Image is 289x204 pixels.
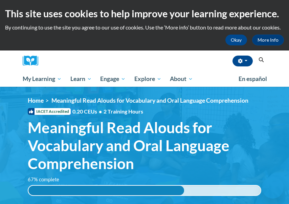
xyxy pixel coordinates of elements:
[262,177,284,199] iframe: Button to launch messaging window
[28,176,67,183] label: 67% complete
[28,108,71,115] span: IACET Accredited
[99,108,102,115] span: •
[28,186,184,195] div: 67% complete
[5,24,284,31] p: By continuing to use the site you agree to our use of cookies. Use the ‘More info’ button to read...
[166,71,198,87] a: About
[170,75,193,83] span: About
[225,35,247,45] button: Okay
[104,108,143,115] span: 2 Training Hours
[134,75,161,83] span: Explore
[256,56,266,64] button: Search
[100,75,126,83] span: Engage
[252,35,284,45] a: More Info
[18,71,271,87] div: Main menu
[28,119,261,172] span: Meaningful Read Alouds for Vocabulary and Oral Language Comprehension
[234,72,271,86] a: En español
[72,108,104,115] span: 0.20 CEUs
[239,75,267,82] span: En español
[23,56,43,66] img: Logo brand
[5,7,284,20] h2: This site uses cookies to help improve your learning experience.
[51,97,248,104] span: Meaningful Read Alouds for Vocabulary and Oral Language Comprehension
[18,71,66,87] a: My Learning
[28,97,44,104] a: Home
[23,75,62,83] span: My Learning
[70,75,92,83] span: Learn
[66,71,96,87] a: Learn
[130,71,166,87] a: Explore
[23,56,43,66] a: Cox Campus
[232,56,253,66] button: Account Settings
[96,71,130,87] a: Engage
